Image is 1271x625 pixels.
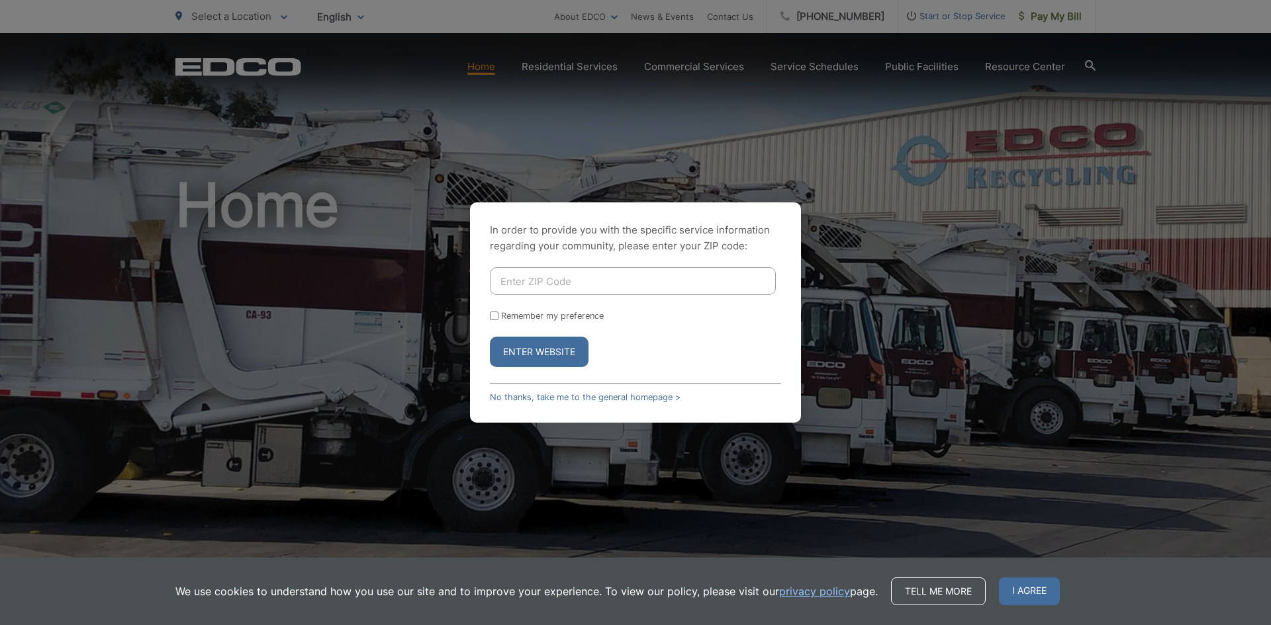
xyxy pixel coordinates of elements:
[779,583,850,599] a: privacy policy
[490,392,681,402] a: No thanks, take me to the general homepage >
[490,267,776,295] input: Enter ZIP Code
[891,577,986,605] a: Tell me more
[501,311,604,321] label: Remember my preference
[490,337,588,367] button: Enter Website
[999,577,1060,605] span: I agree
[490,222,781,254] p: In order to provide you with the specific service information regarding your community, please en...
[175,583,878,599] p: We use cookies to understand how you use our site and to improve your experience. To view our pol...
